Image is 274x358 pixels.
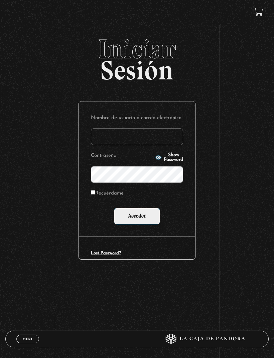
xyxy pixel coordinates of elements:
[91,190,95,195] input: Recuérdame
[91,151,153,161] label: Contraseña
[5,36,268,78] h2: Sesión
[155,153,183,162] button: Show Password
[20,343,36,347] span: Cerrar
[254,7,263,16] a: View your shopping cart
[91,113,183,123] label: Nombre de usuario o correo electrónico
[164,153,183,162] span: Show Password
[5,36,268,62] span: Iniciar
[22,337,33,341] span: Menu
[91,251,121,255] a: Lost Password?
[114,208,160,225] input: Acceder
[91,189,124,199] label: Recuérdame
